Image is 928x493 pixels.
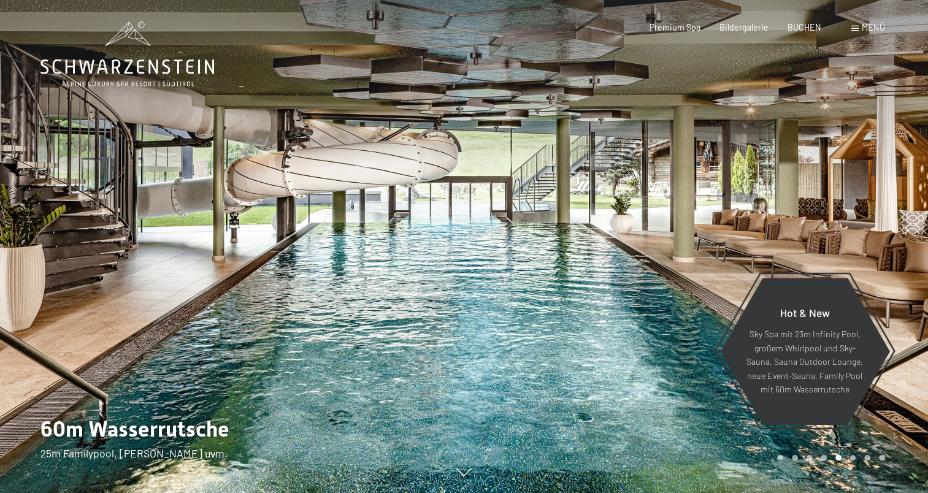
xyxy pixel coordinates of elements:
div: Carousel Page 4 [821,455,827,461]
p: Sky Spa mit 23m Infinity Pool, großem Whirlpool und Sky-Sauna, Sauna Outdoor Lounge, neue Event-S... [746,327,863,397]
div: Carousel Page 7 [864,455,870,461]
a: Hot & New Sky Spa mit 23m Infinity Pool, großem Whirlpool und Sky-Sauna, Sauna Outdoor Lounge, ne... [719,277,890,426]
a: Bildergalerie [719,22,769,32]
a: BUCHEN [788,22,821,32]
div: Carousel Page 1 [777,455,783,461]
span: Menü [862,22,885,32]
div: Carousel Page 5 (Current Slide) [835,455,842,461]
div: Carousel Page 2 [792,455,798,461]
div: Carousel Page 3 [807,455,813,461]
div: Carousel Pagination [773,455,884,461]
div: Carousel Page 6 [850,455,856,461]
div: Carousel Page 8 [879,455,885,461]
a: Premium Spa [650,22,700,32]
span: Hot & New [780,306,829,319]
